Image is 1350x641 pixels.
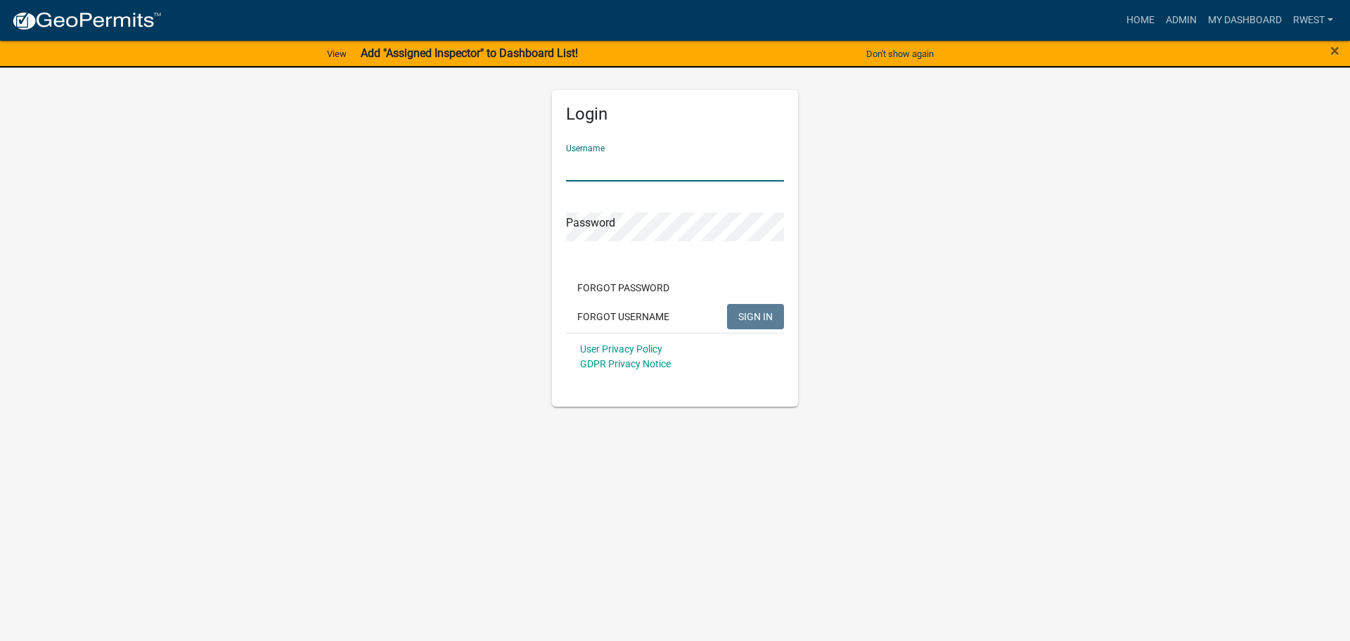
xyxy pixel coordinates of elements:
a: rwest [1287,7,1339,34]
strong: Add "Assigned Inspector" to Dashboard List! [361,46,578,60]
button: Forgot Username [566,304,681,329]
a: GDPR Privacy Notice [580,358,671,369]
button: Don't show again [861,42,939,65]
h5: Login [566,104,784,125]
span: × [1330,41,1339,61]
button: Forgot Password [566,275,681,300]
button: Close [1330,42,1339,59]
span: SIGN IN [738,310,773,322]
button: SIGN IN [727,304,784,329]
a: User Privacy Policy [580,343,662,355]
a: View [321,42,352,65]
a: Home [1121,7,1160,34]
a: Admin [1160,7,1202,34]
a: My Dashboard [1202,7,1287,34]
